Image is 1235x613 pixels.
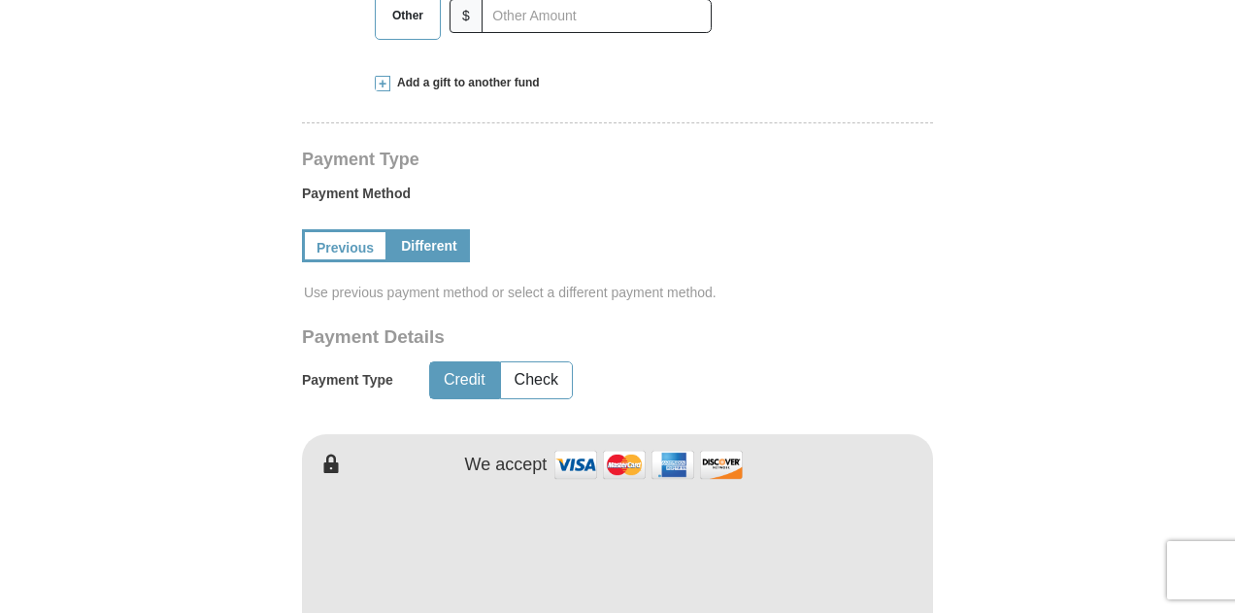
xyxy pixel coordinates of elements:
[465,455,548,476] h4: We accept
[390,75,540,91] span: Add a gift to another fund
[302,326,797,349] h3: Payment Details
[304,283,935,302] span: Use previous payment method or select a different payment method.
[302,229,388,262] a: Previous
[430,362,499,398] button: Credit
[551,444,746,486] img: credit cards accepted
[302,152,933,167] h4: Payment Type
[302,372,393,389] h5: Payment Type
[388,229,470,262] a: Different
[383,1,433,30] span: Other
[501,362,572,398] button: Check
[302,184,933,213] label: Payment Method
